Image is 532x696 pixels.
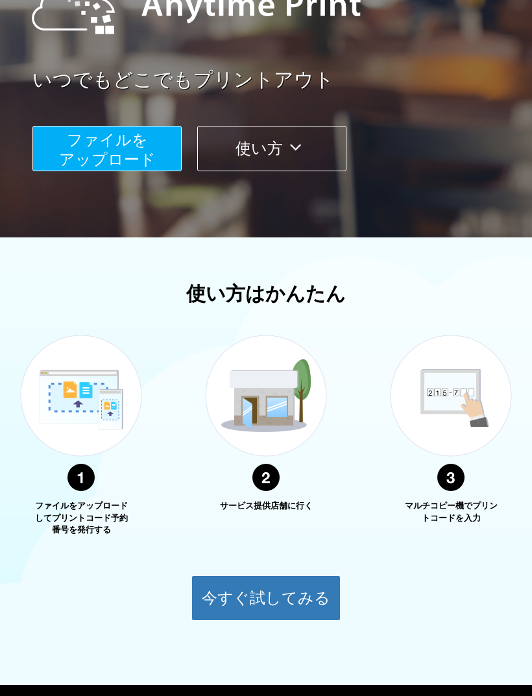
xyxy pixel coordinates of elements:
button: 今すぐ試してみる [191,575,341,621]
button: ファイルを​​アップロード [32,126,182,171]
span: ファイルを ​​アップロード [59,131,156,168]
button: 使い方 [197,126,346,171]
p: サービス提供店舗に行く [217,500,315,512]
a: いつでもどこでもプリントアウト [32,66,532,94]
p: ファイルをアップロードしてプリントコード予約番号を発行する [32,500,130,536]
p: マルチコピー機でプリントコードを入力 [402,500,500,524]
